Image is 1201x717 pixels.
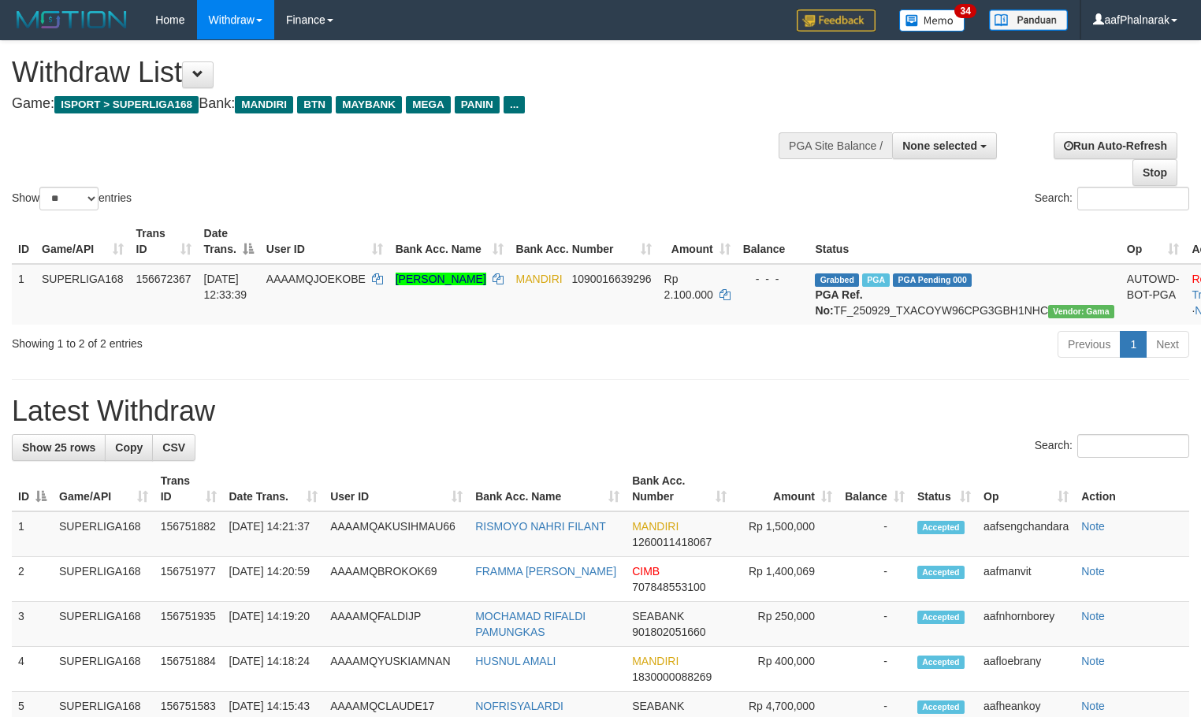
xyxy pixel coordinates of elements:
a: RISMOYO NAHRI FILANT [475,520,606,533]
td: [DATE] 14:20:59 [223,557,325,602]
th: Date Trans.: activate to sort column ascending [223,466,325,511]
span: Copy 1830000088269 to clipboard [632,671,712,683]
th: Op: activate to sort column ascending [977,466,1075,511]
b: PGA Ref. No: [815,288,862,317]
span: Copy [115,441,143,454]
td: AAAAMQFALDIJP [324,602,469,647]
th: ID [12,219,35,264]
th: Trans ID: activate to sort column ascending [130,219,198,264]
span: CSV [162,441,185,454]
span: MANDIRI [632,520,679,533]
td: SUPERLIGA168 [53,647,154,692]
td: - [838,647,911,692]
td: 3 [12,602,53,647]
a: HUSNUL AMALI [475,655,556,667]
span: Copy 1260011418067 to clipboard [632,536,712,548]
td: 156751884 [154,647,223,692]
td: SUPERLIGA168 [53,511,154,557]
td: aafmanvit [977,557,1075,602]
select: Showentries [39,187,99,210]
td: 156751935 [154,602,223,647]
a: 1 [1120,331,1147,358]
th: Game/API: activate to sort column ascending [35,219,130,264]
span: MANDIRI [632,655,679,667]
a: Next [1146,331,1189,358]
th: Amount: activate to sort column ascending [658,219,737,264]
a: Run Auto-Refresh [1054,132,1177,159]
div: Showing 1 to 2 of 2 entries [12,329,489,351]
a: FRAMMA [PERSON_NAME] [475,565,616,578]
h1: Withdraw List [12,57,785,88]
a: Stop [1132,159,1177,186]
span: SEABANK [632,700,684,712]
td: [DATE] 14:18:24 [223,647,325,692]
span: SEABANK [632,610,684,622]
td: 156751882 [154,511,223,557]
span: AAAAMQJOEKOBE [266,273,366,285]
td: 4 [12,647,53,692]
th: Action [1075,466,1189,511]
td: AAAAMQAKUSIHMAU66 [324,511,469,557]
img: Feedback.jpg [797,9,876,32]
td: 1 [12,264,35,325]
a: MOCHAMAD RIFALDI PAMUNGKAS [475,610,586,638]
th: Trans ID: activate to sort column ascending [154,466,223,511]
a: Note [1081,655,1105,667]
label: Show entries [12,187,132,210]
span: MEGA [406,96,451,113]
span: Rp 2.100.000 [664,273,713,301]
th: Bank Acc. Number: activate to sort column ascending [626,466,733,511]
td: - [838,511,911,557]
span: Marked by aafsengchandara [862,273,890,287]
td: aafsengchandara [977,511,1075,557]
a: Note [1081,610,1105,622]
th: Bank Acc. Name: activate to sort column ascending [469,466,626,511]
div: PGA Site Balance / [779,132,892,159]
td: 2 [12,557,53,602]
input: Search: [1077,434,1189,458]
span: ISPORT > SUPERLIGA168 [54,96,199,113]
span: Accepted [917,521,965,534]
img: MOTION_logo.png [12,8,132,32]
span: Copy 707848553100 to clipboard [632,581,705,593]
a: Note [1081,700,1105,712]
span: PANIN [455,96,500,113]
a: Previous [1058,331,1121,358]
td: AUTOWD-BOT-PGA [1121,264,1186,325]
label: Search: [1035,187,1189,210]
span: Copy 1090016639296 to clipboard [571,273,651,285]
td: aafloebrany [977,647,1075,692]
a: Copy [105,434,153,461]
span: BTN [297,96,332,113]
td: Rp 400,000 [733,647,838,692]
td: AAAAMQYUSKIAMNAN [324,647,469,692]
td: aafnhornborey [977,602,1075,647]
td: AAAAMQBROKOK69 [324,557,469,602]
a: NOFRISYALARDI [475,700,563,712]
h4: Game: Bank: [12,96,785,112]
h1: Latest Withdraw [12,396,1189,427]
span: Show 25 rows [22,441,95,454]
th: User ID: activate to sort column ascending [260,219,389,264]
input: Search: [1077,187,1189,210]
a: Note [1081,520,1105,533]
td: 1 [12,511,53,557]
label: Search: [1035,434,1189,458]
td: [DATE] 14:21:37 [223,511,325,557]
th: User ID: activate to sort column ascending [324,466,469,511]
th: Balance: activate to sort column ascending [838,466,911,511]
button: None selected [892,132,997,159]
td: TF_250929_TXACOYW96CPG3GBH1NHC [809,264,1120,325]
span: Copy 901802051660 to clipboard [632,626,705,638]
span: 156672367 [136,273,191,285]
span: Accepted [917,566,965,579]
a: CSV [152,434,195,461]
td: - [838,602,911,647]
td: Rp 1,400,069 [733,557,838,602]
span: Accepted [917,700,965,714]
span: MANDIRI [516,273,563,285]
td: 156751977 [154,557,223,602]
span: PGA Pending [893,273,972,287]
span: Accepted [917,611,965,624]
th: Status [809,219,1120,264]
